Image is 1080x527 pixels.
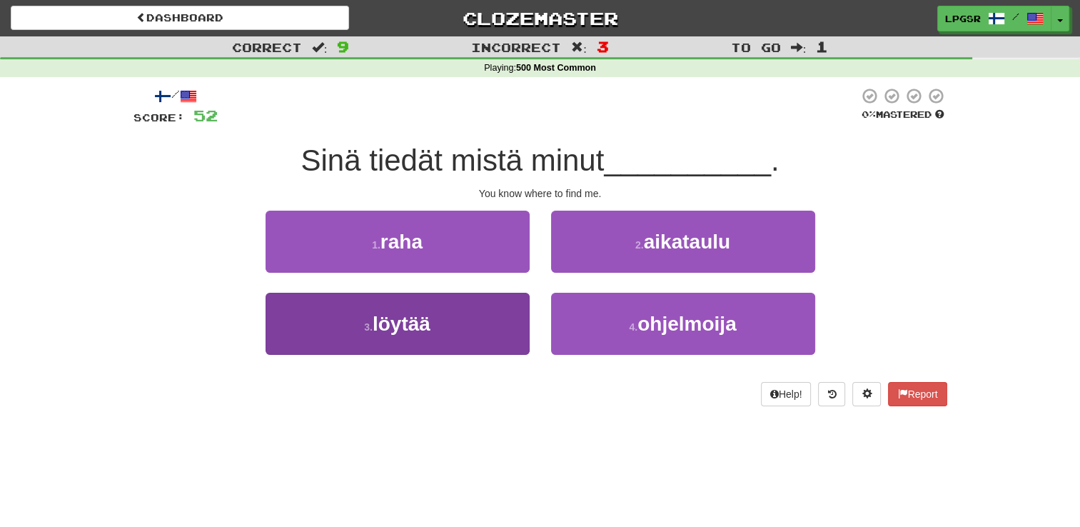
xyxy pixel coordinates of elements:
span: Sinä tiedät mistä minut [301,144,604,177]
a: Dashboard [11,6,349,30]
button: Report [888,382,947,406]
span: / [1012,11,1019,21]
span: __________ [604,144,771,177]
span: 52 [193,106,218,124]
a: Clozemaster [370,6,709,31]
span: aikataulu [644,231,730,253]
span: Score: [133,111,185,124]
span: : [791,41,807,54]
span: 3 [597,38,609,55]
button: 4.ohjelmoija [551,293,815,355]
button: Round history (alt+y) [818,382,845,406]
span: lpgsr [945,12,981,25]
span: 0 % [862,109,876,120]
button: 3.löytää [266,293,530,355]
span: löytää [373,313,430,335]
span: 1 [816,38,828,55]
a: lpgsr / [937,6,1051,31]
span: 9 [337,38,349,55]
small: 3 . [364,321,373,333]
span: Incorrect [471,40,561,54]
span: Correct [232,40,302,54]
span: To go [731,40,781,54]
small: 1 . [372,239,380,251]
span: . [771,144,779,177]
button: 1.raha [266,211,530,273]
small: 4 . [629,321,637,333]
strong: 500 Most Common [516,63,596,73]
span: raha [380,231,423,253]
span: ohjelmoija [637,313,736,335]
div: You know where to find me. [133,186,947,201]
button: Help! [761,382,812,406]
span: : [571,41,587,54]
div: Mastered [859,109,947,121]
small: 2 . [635,239,644,251]
div: / [133,87,218,105]
span: : [312,41,328,54]
button: 2.aikataulu [551,211,815,273]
